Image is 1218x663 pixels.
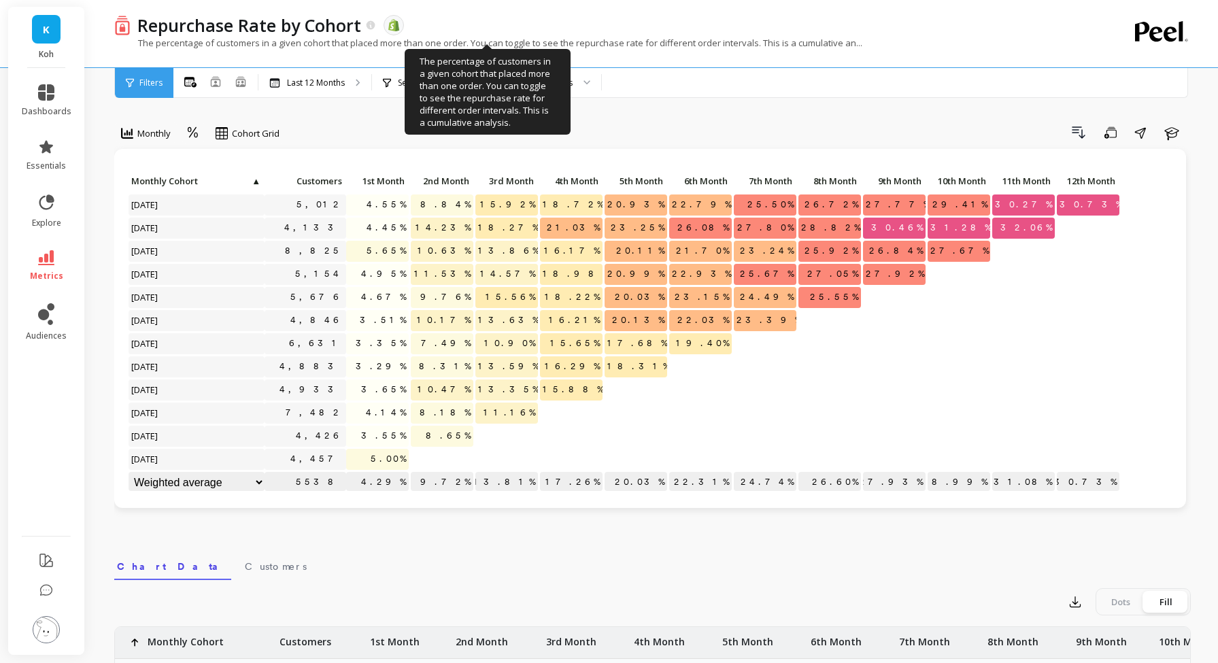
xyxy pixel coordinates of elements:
[129,356,162,377] span: [DATE]
[286,333,346,354] a: 6,631
[1057,472,1119,492] p: 30.73%
[546,310,603,330] span: 16.21%
[866,175,921,186] span: 9th Month
[483,287,538,307] span: 15.56%
[737,287,796,307] span: 24.49%
[288,310,346,330] a: 4,846
[928,472,990,492] p: 28.99%
[30,271,63,282] span: metrics
[605,171,667,190] p: 5th Month
[345,171,410,192] div: Toggle SortBy
[265,472,346,492] p: 5538
[129,403,162,423] span: [DATE]
[413,175,469,186] span: 2nd Month
[288,287,346,307] a: 5,676
[415,379,473,400] span: 10.47%
[475,310,541,330] span: 13.63%
[669,194,734,215] span: 22.79%
[114,37,862,49] p: The percentage of customers in a given cohort that placed more than one order. You can toggle to ...
[415,241,473,261] span: 10.63%
[265,171,346,190] p: Customers
[805,264,861,284] span: 27.05%
[998,218,1055,238] span: 32.06%
[129,264,162,284] span: [DATE]
[540,194,606,215] span: 18.72%
[1159,627,1215,649] p: 10th Month
[280,627,331,649] p: Customers
[477,264,538,284] span: 14.57%
[737,264,796,284] span: 25.67%
[129,241,162,261] span: [DATE]
[413,218,473,238] span: 14.23%
[669,472,732,492] p: 22.31%
[277,356,346,377] a: 4,883
[547,333,603,354] span: 15.65%
[22,106,71,117] span: dashboards
[456,627,508,649] p: 2nd Month
[544,218,603,238] span: 21.03%
[540,472,603,492] p: 17.26%
[114,15,131,35] img: header icon
[131,175,250,186] span: Monthly Cohort
[863,171,926,190] p: 9th Month
[411,472,473,492] p: 9.72%
[137,14,361,37] p: Repurchase Rate by Cohort
[899,627,950,649] p: 7th Month
[294,194,346,215] a: 5,012
[267,175,342,186] span: Customers
[388,19,400,31] img: api.shopify.svg
[604,171,669,192] div: Toggle SortBy
[863,264,927,284] span: 27.92%
[129,449,162,469] span: [DATE]
[1143,591,1188,613] div: Fill
[364,218,409,238] span: 4.45%
[288,449,346,469] a: 4,457
[264,171,328,192] div: Toggle SortBy
[475,379,541,400] span: 13.35%
[1076,627,1127,649] p: 9th Month
[26,330,67,341] span: audiences
[542,356,603,377] span: 16.29%
[475,171,538,190] p: 3rd Month
[675,218,732,238] span: 26.08%
[358,287,409,307] span: 4.67%
[353,333,409,354] span: 3.35%
[475,356,541,377] span: 13.59%
[358,426,409,446] span: 3.55%
[987,627,1038,649] p: 8th Month
[927,171,992,192] div: Toggle SortBy
[605,333,670,354] span: 17.68%
[995,175,1051,186] span: 11th Month
[475,241,541,261] span: 13.86%
[27,160,66,171] span: essentials
[675,310,732,330] span: 22.03%
[543,175,598,186] span: 4th Month
[137,127,171,140] span: Monthly
[128,171,192,192] div: Toggle SortBy
[417,403,473,423] span: 8.18%
[114,549,1191,580] nav: Tabs
[863,194,932,215] span: 27.77%
[737,175,792,186] span: 7th Month
[43,22,50,37] span: K
[734,171,796,190] p: 7th Month
[992,194,1055,215] span: 30.27%
[1056,171,1121,192] div: Toggle SortBy
[605,264,667,284] span: 20.99%
[669,171,732,190] p: 6th Month
[148,627,224,649] p: Monthly Cohort
[605,356,672,377] span: 18.31%
[1060,175,1115,186] span: 12th Month
[521,76,573,89] div: 2+ purchases
[283,403,346,423] a: 7,482
[139,78,163,88] span: Filters
[129,194,162,215] span: [DATE]
[811,627,862,649] p: 6th Month
[423,426,473,446] span: 8.65%
[416,356,473,377] span: 8.31%
[282,241,346,261] a: 8,825
[605,194,667,215] span: 20.93%
[33,616,60,643] img: profile picture
[32,218,61,228] span: explore
[863,472,926,492] p: 27.93%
